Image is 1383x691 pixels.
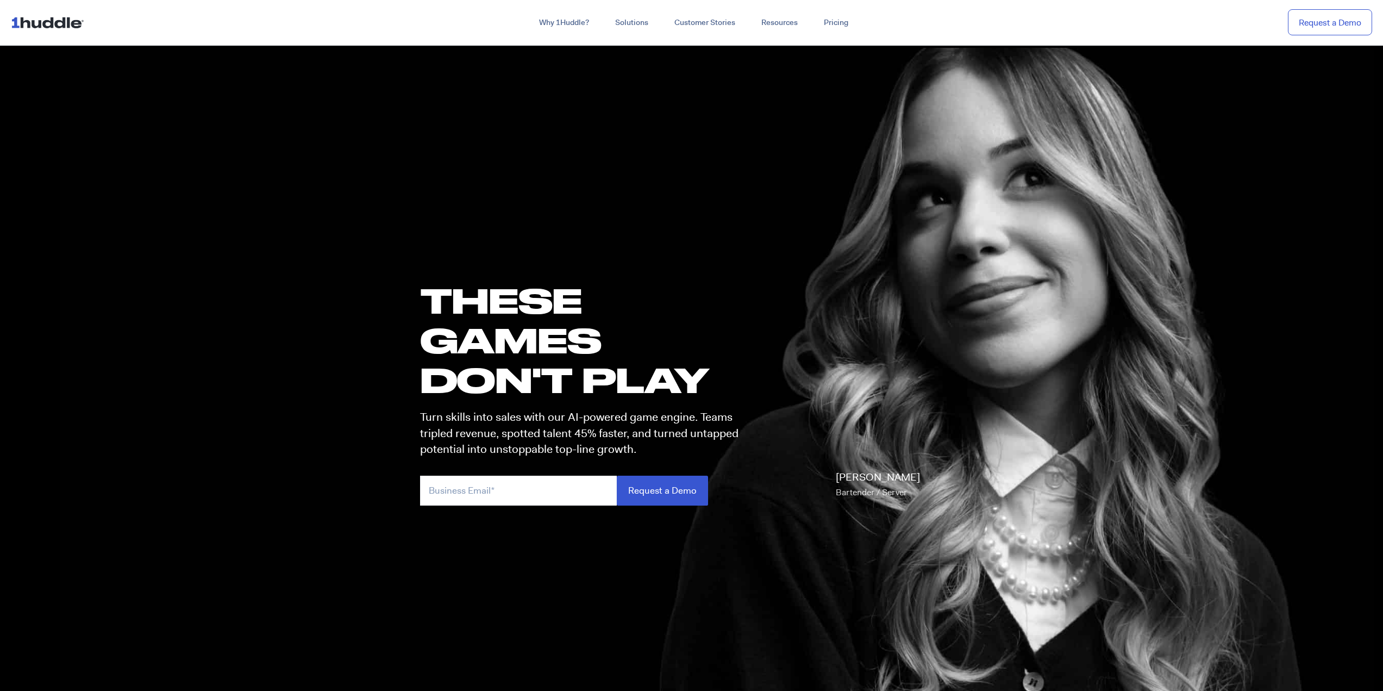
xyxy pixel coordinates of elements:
[420,409,748,457] p: Turn skills into sales with our AI-powered game engine. Teams tripled revenue, spotted talent 45%...
[526,13,602,33] a: Why 1Huddle?
[420,476,617,506] input: Business Email*
[836,487,907,498] span: Bartender / Server
[811,13,861,33] a: Pricing
[602,13,661,33] a: Solutions
[836,470,920,500] p: [PERSON_NAME]
[420,281,748,400] h1: these GAMES DON'T PLAY
[661,13,748,33] a: Customer Stories
[617,476,708,506] input: Request a Demo
[1288,9,1372,36] a: Request a Demo
[748,13,811,33] a: Resources
[11,12,89,33] img: ...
